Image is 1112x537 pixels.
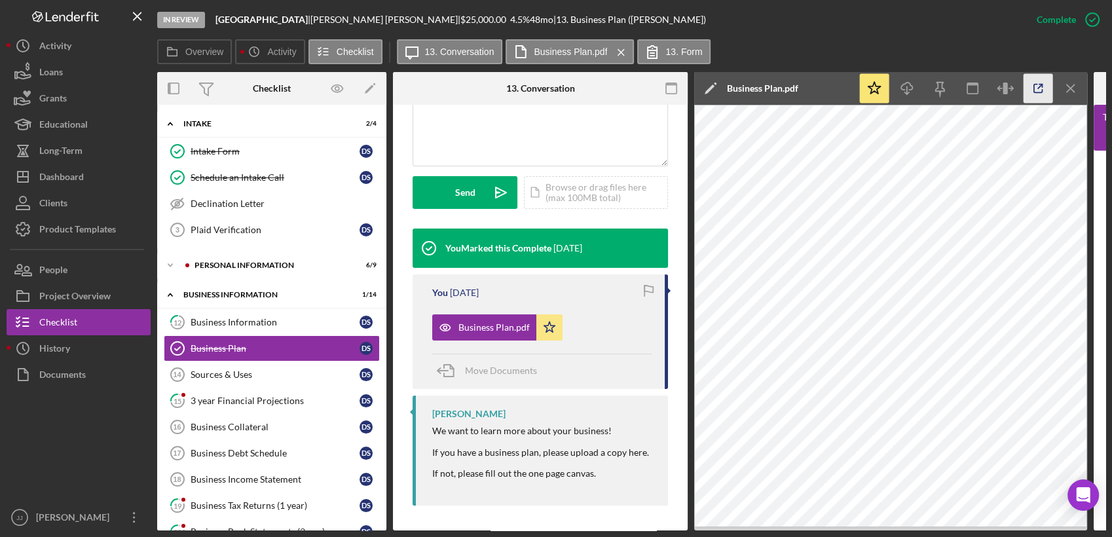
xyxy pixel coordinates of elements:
[7,111,151,138] a: Educational
[432,287,448,298] div: You
[432,354,550,387] button: Move Documents
[530,14,553,25] div: 48 mo
[191,369,360,380] div: Sources & Uses
[191,474,360,485] div: Business Income Statement
[191,146,360,157] div: Intake Form
[450,287,479,298] time: 2025-03-27 14:31
[215,14,308,25] b: [GEOGRAPHIC_DATA]
[360,368,373,381] div: D S
[174,396,181,405] tspan: 15
[7,257,151,283] button: People
[39,111,88,141] div: Educational
[39,216,116,246] div: Product Templates
[191,172,360,183] div: Schedule an Intake Call
[215,14,310,25] div: |
[7,164,151,190] button: Dashboard
[465,365,537,376] span: Move Documents
[337,46,374,57] label: Checklist
[397,39,503,64] button: 13. Conversation
[7,85,151,111] button: Grants
[173,371,181,379] tspan: 14
[191,343,360,354] div: Business Plan
[360,145,373,158] div: D S
[360,342,373,355] div: D S
[164,361,380,388] a: 14Sources & UsesDS
[183,291,344,299] div: BUSINESS INFORMATION
[176,226,179,234] tspan: 3
[39,335,70,365] div: History
[191,422,360,432] div: Business Collateral
[164,309,380,335] a: 12Business InformationDS
[39,33,71,62] div: Activity
[432,426,649,436] div: We want to learn more about your business!
[360,420,373,434] div: D S
[39,138,83,167] div: Long-Term
[174,501,182,509] tspan: 19
[191,500,360,511] div: Business Tax Returns (1 year)
[173,423,181,431] tspan: 16
[7,504,151,530] button: JJ[PERSON_NAME]
[506,83,575,94] div: 13. Conversation
[235,39,305,64] button: Activity
[7,59,151,85] button: Loans
[7,309,151,335] button: Checklist
[7,283,151,309] button: Project Overview
[267,46,296,57] label: Activity
[432,468,649,479] div: If not, please fill out the one page canvas.
[1024,7,1105,33] button: Complete
[7,138,151,164] button: Long-Term
[39,309,77,339] div: Checklist
[39,283,111,312] div: Project Overview
[1067,479,1099,511] div: Open Intercom Messenger
[164,440,380,466] a: 17Business Debt ScheduleDS
[39,59,63,88] div: Loans
[553,14,706,25] div: | 13. Business Plan ([PERSON_NAME])
[39,361,86,391] div: Documents
[432,314,563,341] button: Business Plan.pdf
[164,492,380,519] a: 19Business Tax Returns (1 year)DS
[157,39,232,64] button: Overview
[39,190,67,219] div: Clients
[183,120,344,128] div: INTAKE
[7,335,151,361] button: History
[164,414,380,440] a: 16Business CollateralDS
[173,449,181,457] tspan: 17
[191,396,360,406] div: 3 year Financial Projections
[174,527,182,536] tspan: 20
[1037,7,1076,33] div: Complete
[425,46,494,57] label: 13. Conversation
[164,335,380,361] a: Business PlanDS
[157,12,205,28] div: In Review
[39,164,84,193] div: Dashboard
[253,83,291,94] div: Checklist
[432,409,506,419] div: [PERSON_NAME]
[360,499,373,512] div: D S
[164,164,380,191] a: Schedule an Intake CallDS
[553,243,582,253] time: 2025-03-27 14:31
[353,120,377,128] div: 2 / 4
[506,39,634,64] button: Business Plan.pdf
[7,190,151,216] button: Clients
[164,217,380,243] a: 3Plaid VerificationDS
[360,473,373,486] div: D S
[360,223,373,236] div: D S
[164,388,380,414] a: 153 year Financial ProjectionsDS
[33,504,118,534] div: [PERSON_NAME]
[360,447,373,460] div: D S
[510,14,530,25] div: 4.5 %
[39,257,67,286] div: People
[7,361,151,388] button: Documents
[7,216,151,242] button: Product Templates
[353,261,377,269] div: 6 / 9
[164,466,380,492] a: 18Business Income StatementDS
[534,46,607,57] label: Business Plan.pdf
[637,39,711,64] button: 13. Form
[164,191,380,217] a: Declination Letter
